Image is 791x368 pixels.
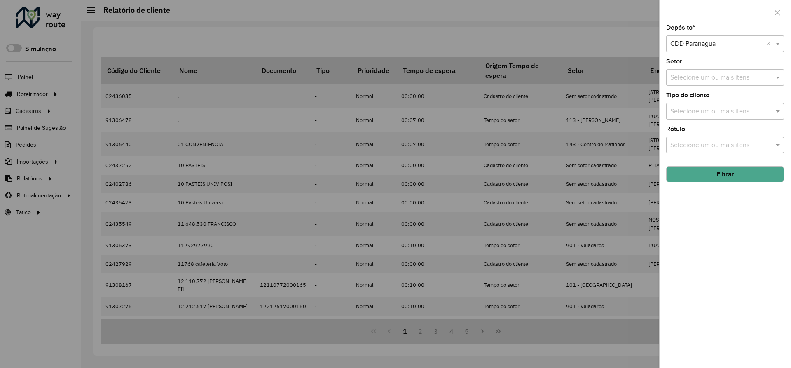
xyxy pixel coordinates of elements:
label: Depósito [666,23,695,33]
label: Tipo de cliente [666,90,709,100]
label: Rótulo [666,124,685,134]
label: Setor [666,56,682,66]
span: Clear all [767,39,774,49]
button: Filtrar [666,166,784,182]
